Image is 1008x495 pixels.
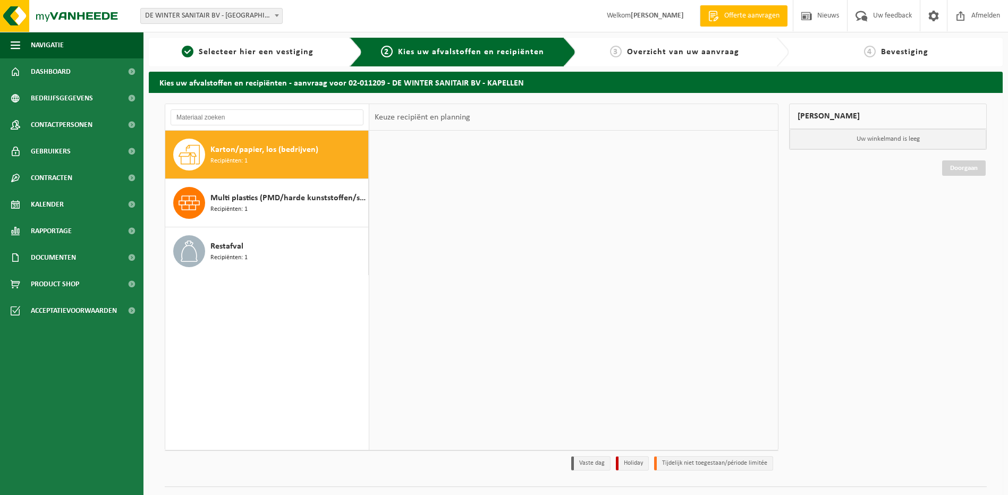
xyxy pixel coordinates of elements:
button: Multi plastics (PMD/harde kunststoffen/spanbanden/EPS/folie naturel/folie gemengd) Recipiënten: 1 [165,179,369,227]
span: Gebruikers [31,138,71,165]
h2: Kies uw afvalstoffen en recipiënten - aanvraag voor 02-011209 - DE WINTER SANITAIR BV - KAPELLEN [149,72,1003,92]
span: Bedrijfsgegevens [31,85,93,112]
button: Karton/papier, los (bedrijven) Recipiënten: 1 [165,131,369,179]
span: Navigatie [31,32,64,58]
span: Contracten [31,165,72,191]
span: Recipiënten: 1 [210,156,248,166]
span: Restafval [210,240,243,253]
a: 1Selecteer hier een vestiging [154,46,341,58]
a: Offerte aanvragen [700,5,787,27]
li: Vaste dag [571,456,611,471]
p: Uw winkelmand is leeg [790,129,986,149]
span: Acceptatievoorwaarden [31,297,117,324]
span: Documenten [31,244,76,271]
button: Restafval Recipiënten: 1 [165,227,369,275]
span: Selecteer hier een vestiging [199,48,314,56]
span: 1 [182,46,193,57]
span: 3 [610,46,622,57]
span: DE WINTER SANITAIR BV - BRASSCHAAT [140,8,283,24]
div: [PERSON_NAME] [789,104,987,129]
span: Rapportage [31,218,72,244]
a: Doorgaan [942,160,986,176]
span: Kalender [31,191,64,218]
span: 4 [864,46,876,57]
span: DE WINTER SANITAIR BV - BRASSCHAAT [141,8,282,23]
li: Holiday [616,456,649,471]
span: Karton/papier, los (bedrijven) [210,143,318,156]
span: Multi plastics (PMD/harde kunststoffen/spanbanden/EPS/folie naturel/folie gemengd) [210,192,366,204]
span: Offerte aanvragen [722,11,782,21]
span: Overzicht van uw aanvraag [627,48,739,56]
span: Contactpersonen [31,112,92,138]
strong: [PERSON_NAME] [631,12,684,20]
span: 2 [381,46,393,57]
span: Dashboard [31,58,71,85]
div: Keuze recipiënt en planning [369,104,476,131]
span: Kies uw afvalstoffen en recipiënten [398,48,544,56]
span: Bevestiging [881,48,928,56]
span: Recipiënten: 1 [210,204,248,215]
span: Recipiënten: 1 [210,253,248,263]
li: Tijdelijk niet toegestaan/période limitée [654,456,773,471]
input: Materiaal zoeken [171,109,363,125]
span: Product Shop [31,271,79,297]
